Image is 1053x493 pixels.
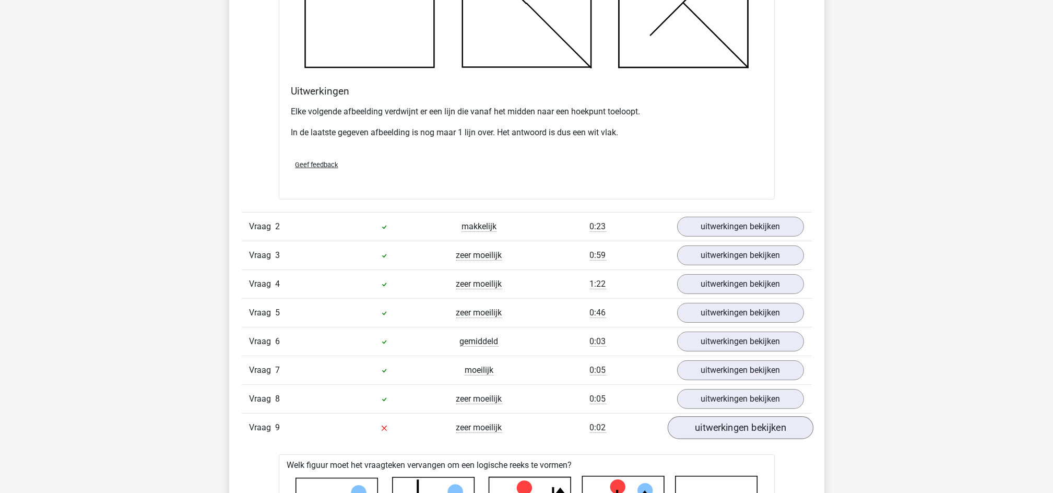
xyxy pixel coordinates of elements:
span: 6 [276,336,280,346]
span: Vraag [250,249,276,262]
a: uitwerkingen bekijken [677,217,804,237]
a: uitwerkingen bekijken [667,416,813,439]
span: moeilijk [465,365,493,375]
a: uitwerkingen bekijken [677,274,804,294]
span: Geef feedback [295,161,338,169]
span: zeer moeilijk [456,250,502,261]
span: 5 [276,308,280,318]
h4: Uitwerkingen [291,85,762,97]
span: zeer moeilijk [456,279,502,289]
span: Vraag [250,335,276,348]
span: gemiddeld [460,336,499,347]
span: 3 [276,250,280,260]
span: 1:22 [590,279,606,289]
span: 0:46 [590,308,606,318]
span: 8 [276,394,280,404]
span: 0:02 [590,422,606,433]
span: 4 [276,279,280,289]
p: Elke volgende afbeelding verdwijnt er een lijn die vanaf het midden naar een hoekpunt toeloopt. [291,105,762,118]
span: makkelijk [462,221,496,232]
span: 0:59 [590,250,606,261]
span: 0:23 [590,221,606,232]
span: zeer moeilijk [456,422,502,433]
span: Vraag [250,393,276,405]
span: zeer moeilijk [456,394,502,404]
span: Vraag [250,220,276,233]
span: Vraag [250,307,276,319]
span: 7 [276,365,280,375]
span: Vraag [250,421,276,434]
a: uitwerkingen bekijken [677,332,804,351]
span: 2 [276,221,280,231]
span: zeer moeilijk [456,308,502,318]
span: 0:03 [590,336,606,347]
span: 0:05 [590,394,606,404]
a: uitwerkingen bekijken [677,245,804,265]
p: In de laatste gegeven afbeelding is nog maar 1 lijn over. Het antwoord is dus een wit vlak. [291,126,762,139]
span: 9 [276,422,280,432]
a: uitwerkingen bekijken [677,389,804,409]
span: Vraag [250,278,276,290]
span: Vraag [250,364,276,377]
a: uitwerkingen bekijken [677,303,804,323]
span: 0:05 [590,365,606,375]
a: uitwerkingen bekijken [677,360,804,380]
